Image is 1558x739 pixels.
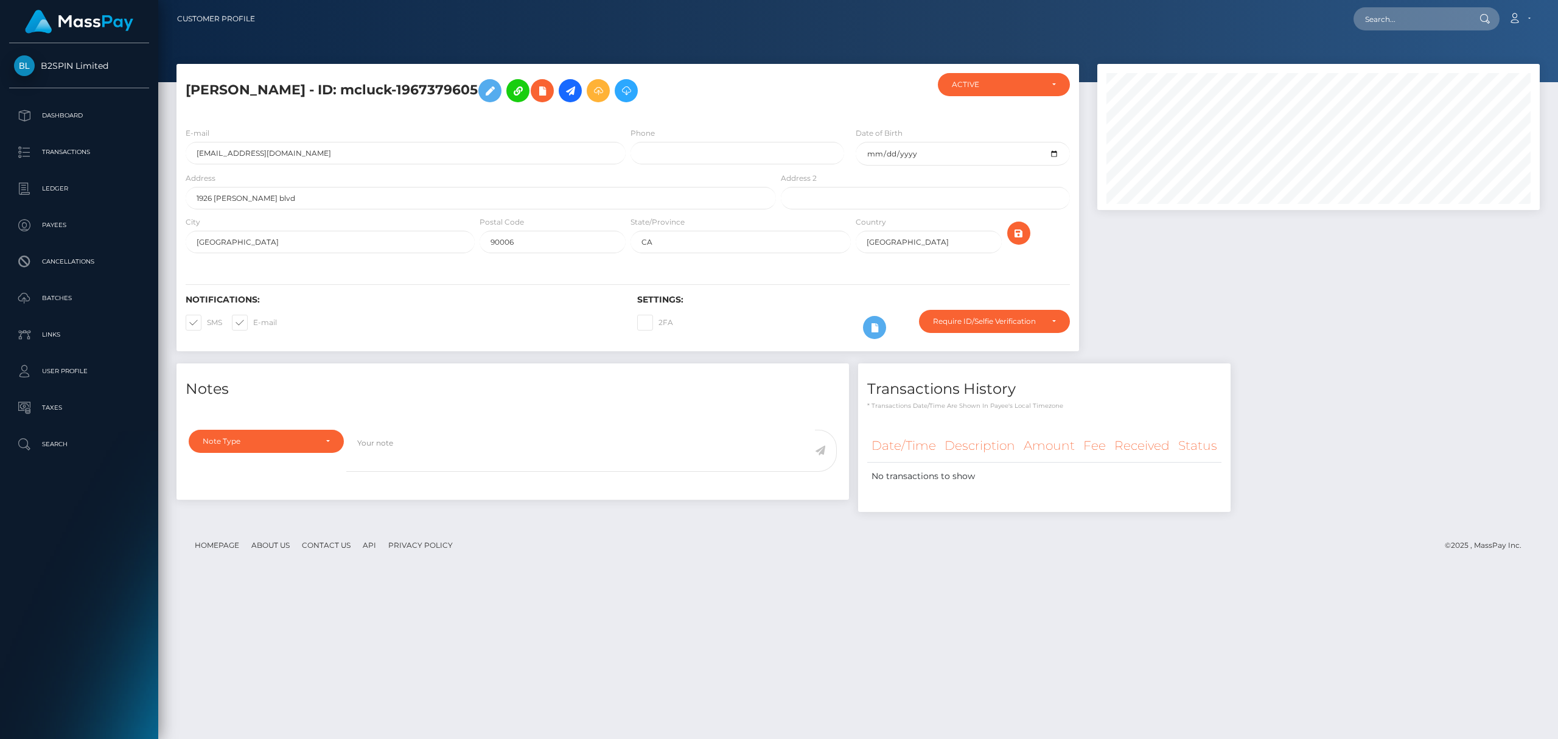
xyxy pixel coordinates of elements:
label: Phone [631,128,655,139]
th: Description [940,429,1019,463]
label: Country [856,217,886,228]
a: Privacy Policy [383,536,458,555]
button: Require ID/Selfie Verification [919,310,1070,333]
p: Transactions [14,143,144,161]
a: About Us [246,536,295,555]
input: Search... [1354,7,1468,30]
label: City [186,217,200,228]
label: Postal Code [480,217,524,228]
div: © 2025 , MassPay Inc. [1445,539,1531,552]
h4: Notes [186,379,840,400]
a: Transactions [9,137,149,167]
a: Contact Us [297,536,355,555]
div: Note Type [203,436,316,446]
a: Search [9,429,149,460]
img: MassPay Logo [25,10,133,33]
th: Status [1174,429,1221,463]
img: B2SPIN Limited [14,55,35,76]
td: No transactions to show [867,463,1221,491]
label: E-mail [232,315,277,331]
p: Ledger [14,180,144,198]
div: Require ID/Selfie Verification [933,317,1042,326]
a: Links [9,320,149,350]
label: SMS [186,315,222,331]
h6: Notifications: [186,295,619,305]
label: Date of Birth [856,128,903,139]
p: Links [14,326,144,344]
a: Taxes [9,393,149,423]
th: Amount [1019,429,1079,463]
p: Dashboard [14,107,144,125]
button: Note Type [189,430,344,453]
p: Payees [14,216,144,234]
span: B2SPIN Limited [9,60,149,71]
h5: [PERSON_NAME] - ID: mcluck-1967379605 [186,73,769,108]
button: ACTIVE [938,73,1070,96]
label: State/Province [631,217,685,228]
label: 2FA [637,315,673,331]
th: Received [1110,429,1174,463]
a: Batches [9,283,149,313]
p: * Transactions date/time are shown in payee's local timezone [867,401,1221,410]
th: Fee [1079,429,1110,463]
p: User Profile [14,362,144,380]
p: Taxes [14,399,144,417]
a: Initiate Payout [559,79,582,102]
label: E-mail [186,128,209,139]
a: Cancellations [9,247,149,277]
p: Cancellations [14,253,144,271]
th: Date/Time [867,429,940,463]
div: ACTIVE [952,80,1042,89]
h4: Transactions History [867,379,1221,400]
p: Search [14,435,144,454]
p: Batches [14,289,144,307]
a: Customer Profile [177,6,255,32]
a: User Profile [9,356,149,387]
a: Dashboard [9,100,149,131]
a: Homepage [190,536,244,555]
a: Ledger [9,173,149,204]
label: Address [186,173,215,184]
label: Address 2 [781,173,817,184]
a: API [358,536,381,555]
h6: Settings: [637,295,1071,305]
a: Payees [9,210,149,240]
